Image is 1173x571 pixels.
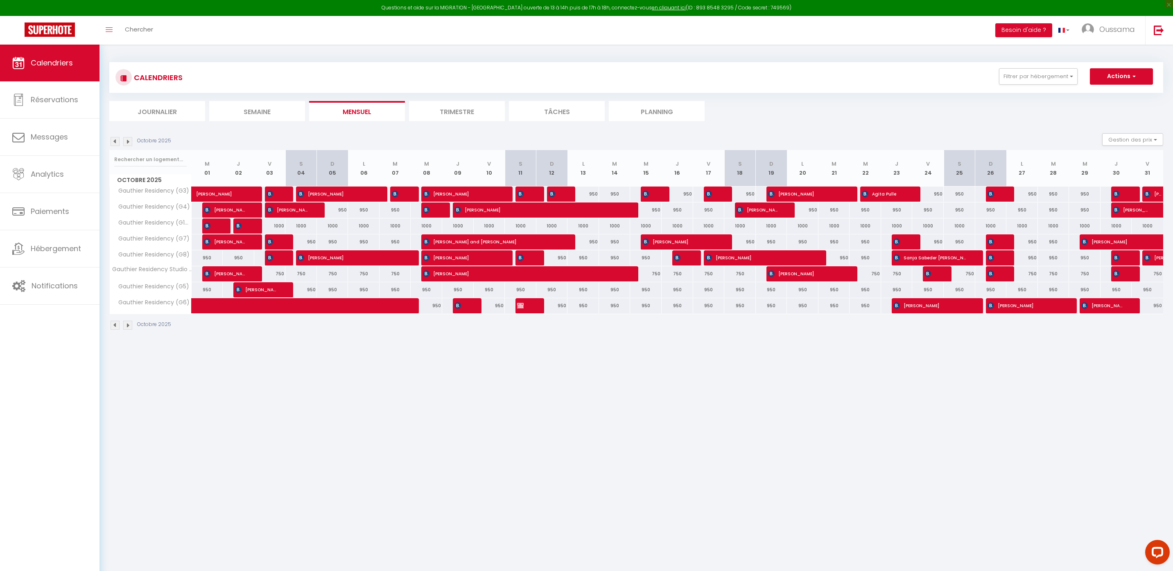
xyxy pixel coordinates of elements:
[1038,218,1069,234] div: 1000
[738,160,742,168] abbr: S
[31,243,81,254] span: Hébergement
[205,160,210,168] abbr: M
[1139,537,1173,571] iframe: LiveChat chat widget
[1132,266,1163,281] div: 750
[267,250,277,265] span: [PERSON_NAME]
[582,160,585,168] abbr: L
[1090,68,1153,85] button: Actions
[517,186,528,202] span: [PERSON_NAME]
[1006,234,1038,250] div: 950
[1006,282,1038,297] div: 950
[630,150,662,187] th: 15
[599,298,631,313] div: 950
[944,150,975,187] th: 25
[1006,266,1038,281] div: 750
[237,160,240,168] abbr: J
[787,202,818,218] div: 950
[850,282,881,297] div: 950
[850,250,881,265] div: 950
[454,202,623,218] span: [PERSON_NAME]
[599,218,631,234] div: 1000
[204,202,246,218] span: [PERSON_NAME]
[380,218,411,234] div: 1000
[1038,202,1069,218] div: 950
[567,150,599,187] th: 13
[975,150,1007,187] th: 26
[309,101,405,121] li: Mensuel
[505,218,536,234] div: 1000
[1051,160,1056,168] abbr: M
[787,282,818,297] div: 950
[988,298,1061,313] span: [PERSON_NAME]
[423,202,434,218] span: [PERSON_NAME]
[204,234,246,250] span: [PERSON_NAME]
[411,150,442,187] th: 08
[693,218,725,234] div: 1000
[235,282,277,297] span: [PERSON_NAME]
[768,186,842,202] span: [PERSON_NAME]
[567,234,599,250] div: 950
[505,150,536,187] th: 11
[975,282,1007,297] div: 950
[642,186,653,202] span: [PERSON_NAME]
[1038,282,1069,297] div: 950
[724,218,756,234] div: 1000
[881,282,913,297] div: 950
[119,16,159,45] a: Chercher
[988,266,998,281] span: [PERSON_NAME]
[818,218,850,234] div: 1000
[474,218,505,234] div: 1000
[267,202,309,218] span: [PERSON_NAME]
[850,218,881,234] div: 1000
[196,182,233,198] span: [PERSON_NAME]
[567,298,599,313] div: 950
[975,218,1007,234] div: 1000
[567,187,599,202] div: 950
[756,234,787,250] div: 950
[380,282,411,297] div: 950
[380,234,411,250] div: 950
[423,250,497,265] span: [PERSON_NAME]
[456,160,459,168] abbr: J
[298,186,371,202] span: [PERSON_NAME]
[111,250,192,259] span: Gauthier Residency (G8)
[944,202,975,218] div: 950
[944,266,975,281] div: 750
[192,150,223,187] th: 01
[536,282,568,297] div: 950
[881,202,913,218] div: 950
[330,160,334,168] abbr: D
[705,250,811,265] span: [PERSON_NAME]
[818,298,850,313] div: 950
[1069,266,1101,281] div: 750
[1069,150,1101,187] th: 29
[630,298,662,313] div: 950
[988,250,998,265] span: [PERSON_NAME]
[1101,218,1132,234] div: 1000
[1132,218,1163,234] div: 1000
[863,160,868,168] abbr: M
[317,282,348,297] div: 950
[818,202,850,218] div: 950
[192,282,223,297] div: 950
[411,282,442,297] div: 950
[818,282,850,297] div: 950
[25,22,75,37] img: Super Booking
[549,186,559,202] span: [PERSON_NAME]
[517,298,528,313] span: [PERSON_NAME] BOOKING [PERSON_NAME]
[1132,282,1163,297] div: 950
[31,169,64,179] span: Analytics
[1154,25,1164,35] img: logout
[705,186,716,202] span: [PERSON_NAME]
[850,298,881,313] div: 950
[348,234,380,250] div: 950
[1146,160,1149,168] abbr: V
[111,282,191,291] span: Gauthier Residency (G5)
[1021,160,1023,168] abbr: L
[737,202,779,218] span: [PERSON_NAME]
[267,234,277,250] span: [PERSON_NAME]
[550,160,554,168] abbr: D
[567,282,599,297] div: 950
[1038,250,1069,265] div: 950
[724,266,756,281] div: 750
